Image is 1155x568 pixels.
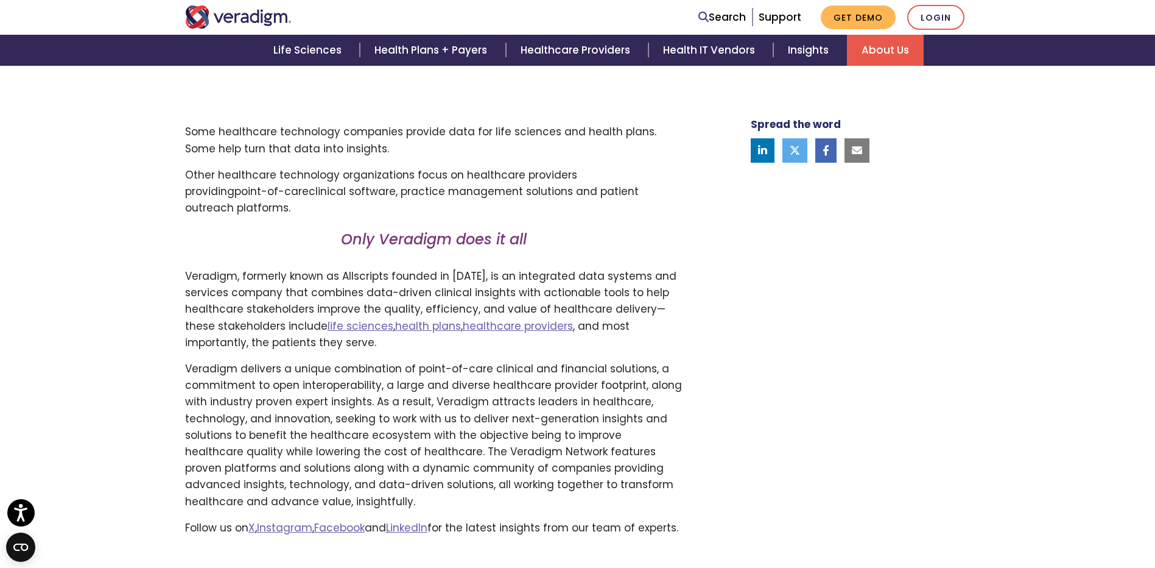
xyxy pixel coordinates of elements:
[386,520,427,535] a: LinkedIn
[395,319,461,333] a: health plans
[185,361,683,510] p: Veradigm delivers a unique combination of point-of-care clinical and financial solutions, a commi...
[257,520,312,535] a: Instagram
[759,10,801,24] a: Support
[921,480,1140,553] iframe: Drift Chat Widget
[907,5,964,30] a: Login
[463,319,573,333] a: healthcare providers
[185,268,683,351] p: Veradigm, formerly known as Allscripts founded in [DATE], is an integrated data systems and servi...
[328,319,393,333] a: life sciences
[185,5,292,29] img: Veradigm logo
[360,35,505,66] a: Health Plans + Payers
[847,35,924,66] a: About Us
[751,117,841,132] strong: Spread the word
[248,520,255,535] a: X
[185,167,683,217] p: Other healthcare technology organizations focus on healthcare providers providing clinical softwa...
[506,35,648,66] a: Healthcare Providers
[648,35,773,66] a: Health IT Vendors
[234,184,309,199] span: point-of-care
[341,229,527,249] em: Only Veradigm does it all
[773,35,847,66] a: Insights
[698,9,746,26] a: Search
[821,5,896,29] a: Get Demo
[185,124,683,157] p: Some healthcare technology companies provide data for life sciences and health plans. Some help t...
[6,533,35,562] button: Open CMP widget
[314,520,365,535] a: Facebook
[259,35,360,66] a: Life Sciences
[185,520,683,536] p: Follow us on , , and for the latest insights from our team of experts.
